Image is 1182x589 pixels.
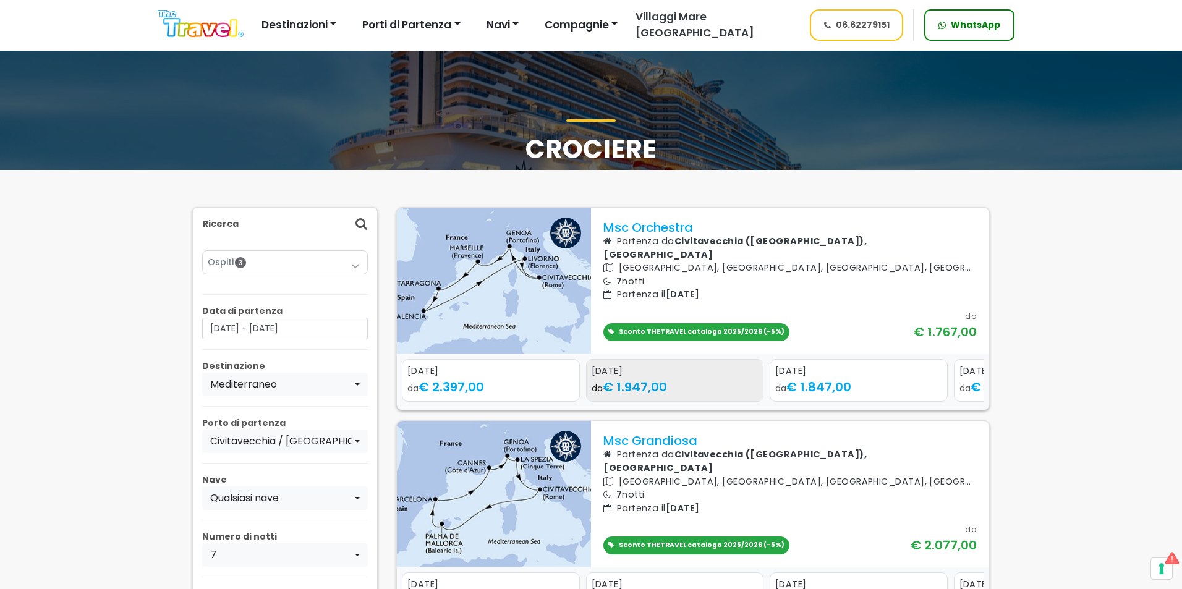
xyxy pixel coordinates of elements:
p: Numero di notti [202,530,368,543]
a: Msc Orchestra Partenza daCivitavecchia ([GEOGRAPHIC_DATA]), [GEOGRAPHIC_DATA] [GEOGRAPHIC_DATA], ... [603,220,977,341]
button: Qualsiasi nave [202,486,368,510]
b: Civitavecchia ([GEOGRAPHIC_DATA]), [GEOGRAPHIC_DATA] [603,448,867,474]
span: [DATE] [666,288,700,300]
p: Partenza il [603,288,977,302]
div: da [965,523,977,536]
p: Partenza il [603,502,977,515]
span: € 1.837,00 [971,378,1034,396]
p: [GEOGRAPHIC_DATA], [GEOGRAPHIC_DATA], [GEOGRAPHIC_DATA], [GEOGRAPHIC_DATA], [GEOGRAPHIC_DATA], [G... [603,261,977,275]
span: € 1.947,00 [603,378,667,396]
div: [DATE] [959,365,1126,378]
a: 06.62279151 [810,9,904,41]
div: Civitavecchia / [GEOGRAPHIC_DATA] [210,434,352,449]
button: Compagnie [537,13,626,38]
div: 4 / 5 [954,359,1132,405]
div: 1 / 5 [402,359,580,405]
img: UWW0.jpg [397,421,591,567]
span: € 2.397,00 [419,378,484,396]
div: 3 / 5 [770,359,948,405]
div: € 1.767,00 [914,323,977,341]
img: UWOZ.jpg [397,208,591,354]
p: Msc Orchestra [603,220,977,235]
div: 2 / 5 [586,359,764,405]
a: [DATE] da€ 1.947,00 [586,359,764,402]
div: Ricerca [193,208,377,240]
p: Destinazione [202,360,368,373]
div: Qualsiasi nave [210,491,352,506]
span: WhatsApp [951,19,1000,32]
p: Partenza da [603,235,977,261]
span: Sconto THETRAVEL catalogo 2025/2026 (-5%) [619,327,784,336]
b: Civitavecchia ([GEOGRAPHIC_DATA]), [GEOGRAPHIC_DATA] [603,235,867,261]
button: Civitavecchia / Roma [202,430,368,453]
a: [DATE] da€ 2.397,00 [402,359,580,402]
div: Mediterraneo [210,377,352,392]
a: Msc Grandiosa Partenza daCivitavecchia ([GEOGRAPHIC_DATA]), [GEOGRAPHIC_DATA] [GEOGRAPHIC_DATA], ... [603,433,977,554]
p: [GEOGRAPHIC_DATA], [GEOGRAPHIC_DATA], [GEOGRAPHIC_DATA], [GEOGRAPHIC_DATA], [GEOGRAPHIC_DATA], [G... [603,475,977,489]
button: Mediterraneo [202,373,368,396]
p: notti [603,275,977,289]
a: WhatsApp [924,9,1014,41]
span: [DATE] [666,502,700,514]
h1: Crociere [192,119,990,165]
p: notti [603,488,977,502]
div: [DATE] [775,365,942,378]
p: Msc Grandiosa [603,433,977,448]
img: msc logo [550,218,581,248]
span: € 1.847,00 [786,378,851,396]
span: Villaggi Mare [GEOGRAPHIC_DATA] [636,9,754,40]
p: Data di partenza [202,305,368,318]
button: Destinazioni [253,13,344,38]
a: [DATE] da€ 1.837,00 [954,359,1132,402]
img: msc logo [550,431,581,462]
p: Porto di partenza [202,417,368,430]
a: Villaggi Mare [GEOGRAPHIC_DATA] [626,9,798,41]
span: 3 [235,257,246,268]
span: 7 [616,488,622,501]
div: [DATE] [592,365,759,378]
button: Navi [478,13,527,38]
div: da [775,378,942,396]
span: 7 [616,275,622,287]
span: 06.62279151 [836,19,890,32]
div: da [959,378,1126,396]
p: Nave [202,473,368,486]
a: [DATE] da€ 1.847,00 [770,359,948,402]
a: Ospiti3 [208,256,362,269]
div: [DATE] [407,365,574,378]
span: Sconto THETRAVEL catalogo 2025/2026 (-5%) [619,540,784,549]
div: da [407,378,574,396]
p: Ricerca [203,218,239,231]
div: 7 [210,548,352,562]
div: € 2.077,00 [911,536,977,554]
div: da [965,310,977,323]
img: Logo The Travel [158,10,244,38]
button: Porti di Partenza [354,13,468,38]
div: da [592,378,759,396]
p: Partenza da [603,448,977,475]
button: 7 [202,543,368,567]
